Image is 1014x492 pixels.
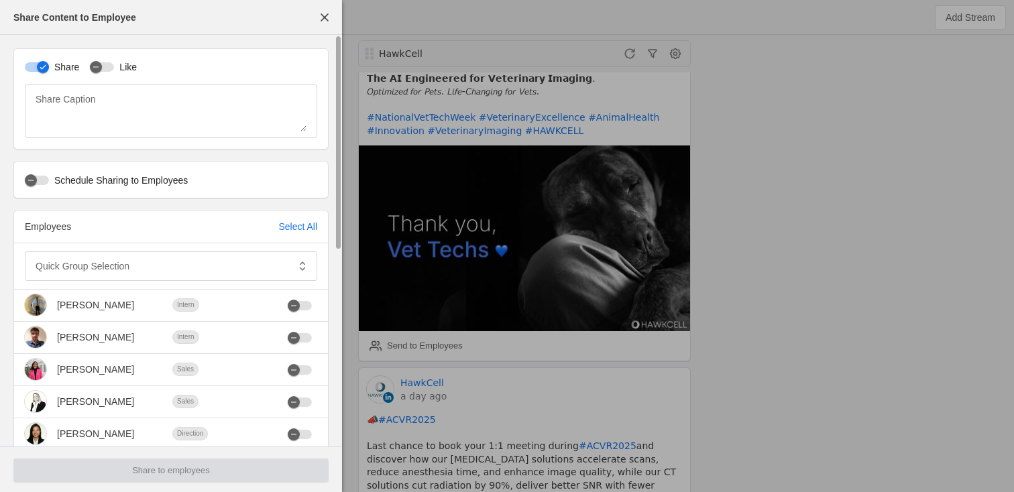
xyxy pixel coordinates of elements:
[57,427,134,440] div: [PERSON_NAME]
[49,60,79,74] label: Share
[36,258,129,274] mat-label: Quick Group Selection
[172,427,208,440] div: Direction
[57,395,134,408] div: [PERSON_NAME]
[57,298,134,312] div: [PERSON_NAME]
[25,423,46,444] img: cache
[36,91,96,107] mat-label: Share Caption
[172,395,199,408] div: Sales
[49,174,188,187] label: Schedule Sharing to Employees
[25,359,46,380] img: cache
[172,298,199,312] div: Intern
[25,221,71,232] span: Employees
[114,60,137,74] label: Like
[25,326,46,348] img: cache
[25,294,46,316] img: cache
[25,391,46,412] img: cache
[172,363,199,376] div: Sales
[57,330,134,344] div: [PERSON_NAME]
[13,11,136,24] div: Share Content to Employee
[278,220,317,233] div: Select All
[172,330,199,344] div: Intern
[57,363,134,376] div: [PERSON_NAME]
